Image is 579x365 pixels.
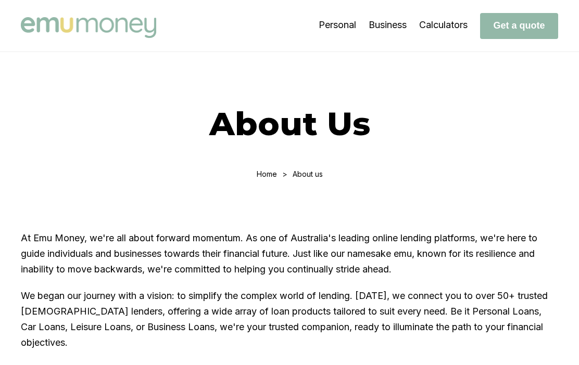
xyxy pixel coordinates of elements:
div: About us [293,170,323,178]
a: Get a quote [480,20,558,31]
p: We began our journey with a vision: to simplify the complex world of lending. [DATE], we connect ... [21,288,558,350]
a: Home [257,170,277,178]
img: Emu Money logo [21,17,156,38]
p: At Emu Money, we're all about forward momentum. As one of Australia's leading online lending plat... [21,230,558,277]
h1: About Us [21,104,558,144]
div: > [282,170,287,178]
button: Get a quote [480,13,558,39]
